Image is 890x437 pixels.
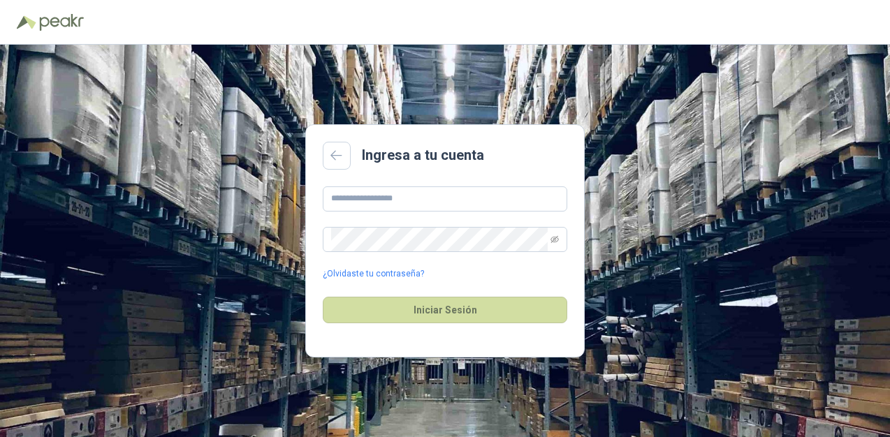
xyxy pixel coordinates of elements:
img: Peakr [39,14,84,31]
a: ¿Olvidaste tu contraseña? [323,267,424,281]
img: Logo [17,15,36,29]
span: eye-invisible [550,235,559,244]
button: Iniciar Sesión [323,297,567,323]
h2: Ingresa a tu cuenta [362,145,484,166]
